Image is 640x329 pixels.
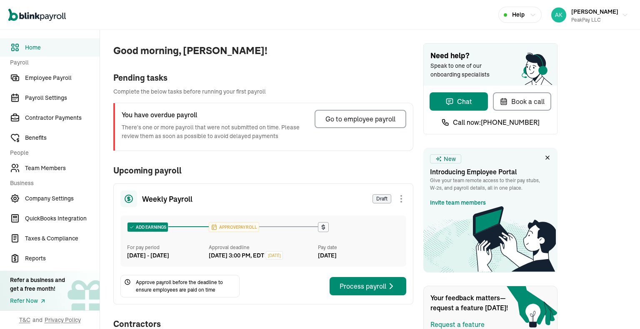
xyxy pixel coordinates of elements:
p: Give your team remote access to their pay stubs, W‑2s, and payroll details, all in one place. [430,177,551,192]
div: Go to employee payroll [325,114,395,124]
button: Book a call [493,92,551,111]
div: [DATE] [318,251,400,260]
div: Pay date [318,244,400,251]
div: [DATE] - [DATE] [127,251,209,260]
iframe: Chat Widget [598,289,640,329]
span: Company Settings [25,194,100,203]
div: Pending tasks [113,72,413,84]
span: Your feedback matters—request a feature [DATE]! [430,293,514,313]
span: Team Members [25,164,100,173]
div: For pay period [127,244,209,251]
h3: You have overdue payroll [122,110,308,120]
a: Refer Now [10,297,65,305]
span: Need help? [430,50,550,62]
p: There's one or more payroll that were not submitted on time. Please review them as soon as possib... [122,123,308,141]
span: Employee Payroll [25,74,100,82]
span: Call now: [PHONE_NUMBER] [453,117,540,127]
span: Taxes & Compliance [25,234,100,243]
button: Process payroll [330,277,406,295]
button: Help [498,7,542,23]
span: Weekly Payroll [142,193,192,205]
button: Go to employee payroll [315,110,406,128]
div: Chat [445,96,472,106]
span: Benefits [25,134,100,142]
span: Speak to one of our onboarding specialists [430,62,501,79]
span: Upcoming payroll [113,164,413,177]
button: Chat [430,92,488,111]
span: New [444,155,456,163]
span: Payroll [10,58,95,67]
div: Book a call [500,96,545,106]
nav: Global [8,3,66,27]
a: Invite team members [430,198,486,207]
span: Good morning, [PERSON_NAME]! [113,43,413,58]
span: Contractor Payments [25,114,100,122]
span: APPROVE PAYROLL [217,224,257,230]
button: [PERSON_NAME]PeakPay LLC [548,5,632,25]
span: Business [10,179,95,188]
span: Help [512,10,525,19]
div: Refer a business and get a free month! [10,276,65,293]
span: Payroll Settings [25,94,100,102]
span: People [10,148,95,157]
span: Home [25,43,100,52]
div: ADD EARNINGS [127,223,168,232]
div: [DATE] 3:00 PM, EDT [209,251,264,260]
span: [PERSON_NAME] [571,8,618,15]
div: PeakPay LLC [571,16,618,24]
span: Draft [372,194,391,203]
span: Approve payroll before the deadline to ensure employees are paid on time [136,279,236,294]
span: Reports [25,254,100,263]
span: Complete the below tasks before running your first payroll [113,87,413,96]
div: Approval deadline [209,244,315,251]
span: T&C [19,316,30,324]
span: [DATE] [268,252,281,259]
h3: Introducing Employee Portal [430,167,551,177]
div: Process payroll [340,281,396,291]
span: QuickBooks Integration [25,214,100,223]
span: Privacy Policy [45,316,81,324]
